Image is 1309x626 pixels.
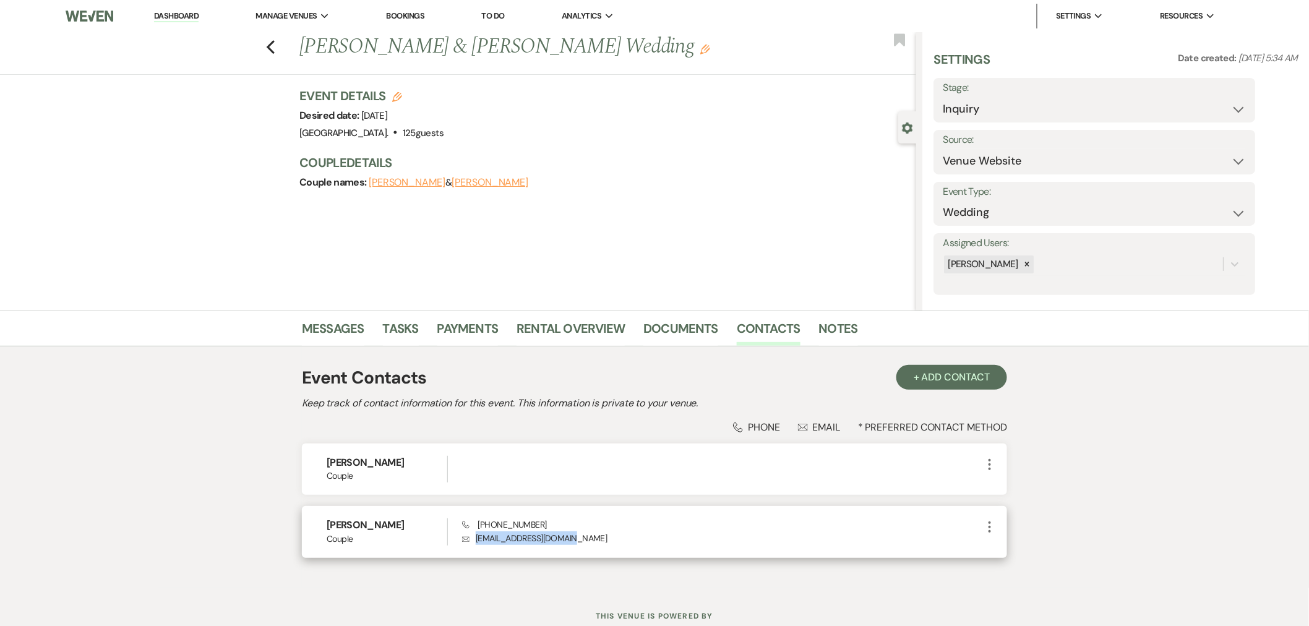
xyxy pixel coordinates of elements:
a: Dashboard [154,11,199,22]
a: Payments [437,319,499,346]
span: & [369,176,528,189]
h3: Settings [933,51,990,78]
span: [DATE] [361,109,387,122]
h3: Event Details [299,87,444,105]
span: 125 guests [403,127,444,139]
button: [PERSON_NAME] [452,178,528,187]
label: Event Type: [943,183,1246,201]
span: Settings [1056,10,1091,22]
button: Edit [700,43,710,54]
label: Source: [943,131,1246,149]
a: To Do [482,11,505,21]
button: + Add Contact [896,365,1007,390]
span: Couple names: [299,176,369,189]
span: [DATE] 5:34 AM [1238,52,1298,64]
a: Tasks [383,319,419,346]
span: [PHONE_NUMBER] [462,519,547,530]
button: Close lead details [902,121,913,133]
label: Stage: [943,79,1246,97]
a: Documents [643,319,718,346]
div: * Preferred Contact Method [302,421,1007,434]
h2: Keep track of contact information for this event. This information is private to your venue. [302,396,1007,411]
span: Desired date: [299,109,361,122]
span: Couple [327,533,447,546]
a: Notes [819,319,858,346]
button: [PERSON_NAME] [369,178,445,187]
div: [PERSON_NAME] [944,255,1020,273]
span: Analytics [562,10,601,22]
div: Phone [733,421,780,434]
a: Messages [302,319,364,346]
span: Resources [1160,10,1203,22]
a: Bookings [386,11,424,21]
div: Email [798,421,841,434]
span: Couple [327,469,447,482]
span: Manage Venues [256,10,317,22]
h1: Event Contacts [302,365,427,391]
p: [EMAIL_ADDRESS][DOMAIN_NAME] [462,531,982,545]
h3: Couple Details [299,154,904,171]
h6: [PERSON_NAME] [327,456,447,469]
img: Weven Logo [66,3,113,29]
a: Contacts [737,319,800,346]
span: [GEOGRAPHIC_DATA]. [299,127,388,139]
a: Rental Overview [517,319,625,346]
h6: [PERSON_NAME] [327,518,447,532]
label: Assigned Users: [943,234,1246,252]
h1: [PERSON_NAME] & [PERSON_NAME] Wedding [299,32,788,62]
span: Date created: [1178,52,1238,64]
